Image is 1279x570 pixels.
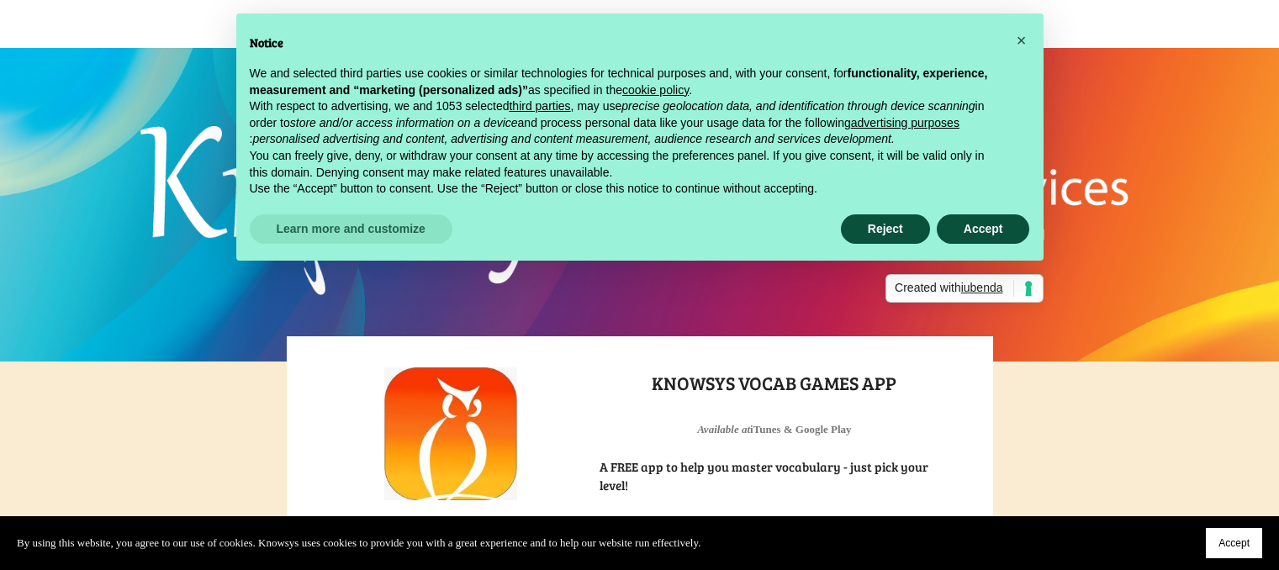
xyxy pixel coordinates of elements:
em: personalised advertising and content, advertising and content measurement, audience research and ... [252,132,894,145]
span: Accept [1218,537,1250,549]
button: third parties [509,98,570,115]
button: Accept [1206,528,1262,558]
a: cookie policy [622,83,689,97]
p: By using this website, you agree to our use of cookies. Knowsys uses cookies to provide you with ... [17,534,700,552]
button: Accept [937,214,1030,245]
p: We and selected third parties use cookies or similar technologies for technical purposes and, wit... [250,66,1003,98]
button: Reject [841,214,930,245]
button: advertising purposes [851,115,959,132]
span: × [1017,31,1027,50]
h3: A FREE app to help you master vocabulary - just pick your level! [600,457,949,494]
p: You can freely give, deny, or withdraw your consent at any time by accessing the preferences pane... [250,148,1003,181]
p: Use the “Accept” button to consent. Use the “Reject” button or close this notice to continue with... [250,181,1003,198]
span: Created with [895,280,1013,297]
em: Available at [697,423,750,435]
h2: Notice [250,34,1003,52]
button: Close this notice [1008,27,1035,54]
h1: Knowsys Vocab GAMES APP [600,367,949,398]
span: iubenda [961,281,1003,294]
em: precise geolocation data, and identification through device scanning [621,99,975,113]
img: Select Your Level &amp; Build Your Vocab Now! [384,367,518,500]
strong: functionality, experience, measurement and “marketing (personalized ads)” [250,66,988,97]
em: store and/or access information on a device [290,116,518,129]
strong: iTunes & Google Play [697,423,851,435]
a: Created withiubenda [885,274,1043,303]
p: With respect to advertising, we and 1053 selected , may use in order to and process personal data... [250,98,1003,148]
button: Learn more and customize [250,214,452,245]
